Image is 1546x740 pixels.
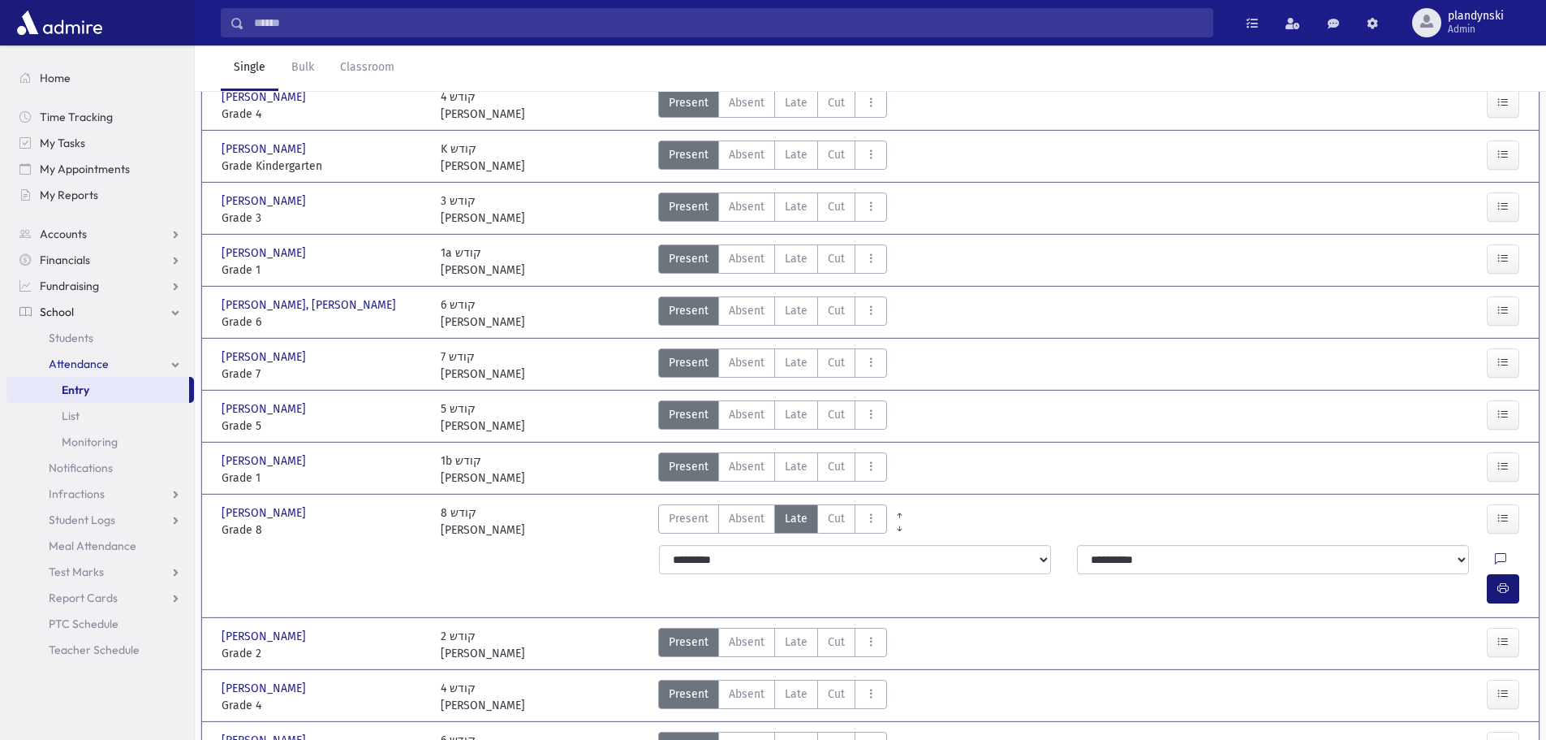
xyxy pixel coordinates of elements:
[222,418,424,435] span: Grade 5
[441,680,525,714] div: 4 קודש [PERSON_NAME]
[6,637,194,663] a: Teacher Schedule
[62,435,118,449] span: Monitoring
[222,158,424,175] span: Grade Kindergarten
[729,354,764,371] span: Absent
[244,8,1212,37] input: Search
[441,245,525,279] div: 1a קודש [PERSON_NAME]
[729,634,764,651] span: Absent
[669,458,708,475] span: Present
[658,245,887,279] div: AttTypes
[828,198,845,215] span: Cut
[13,6,106,39] img: AdmirePro
[1448,10,1504,23] span: plandynski
[40,136,85,150] span: My Tasks
[222,89,309,106] span: [PERSON_NAME]
[6,273,194,299] a: Fundraising
[6,559,194,585] a: Test Marks
[6,429,194,455] a: Monitoring
[729,250,764,267] span: Absent
[6,325,194,351] a: Students
[1448,23,1504,36] span: Admin
[785,302,807,319] span: Late
[6,481,194,507] a: Infractions
[222,262,424,279] span: Grade 1
[6,455,194,481] a: Notifications
[222,314,424,331] span: Grade 6
[658,348,887,383] div: AttTypes
[729,302,764,319] span: Absent
[658,504,887,539] div: AttTypes
[40,162,130,176] span: My Appointments
[828,302,845,319] span: Cut
[828,634,845,651] span: Cut
[6,247,194,273] a: Financials
[222,296,399,314] span: [PERSON_NAME], [PERSON_NAME]
[222,193,309,210] span: [PERSON_NAME]
[222,521,424,539] span: Grade 8
[828,354,845,371] span: Cut
[49,487,105,501] span: Infractions
[658,141,887,175] div: AttTypes
[40,71,71,85] span: Home
[49,565,104,579] span: Test Marks
[441,452,525,487] div: 1b קודש [PERSON_NAME]
[222,680,309,697] span: [PERSON_NAME]
[49,357,109,371] span: Attendance
[658,89,887,123] div: AttTypes
[222,452,309,470] span: [PERSON_NAME]
[62,383,89,397] span: Entry
[40,305,74,319] span: School
[669,302,708,319] span: Present
[785,406,807,423] span: Late
[441,400,525,435] div: 5 קודש [PERSON_NAME]
[6,403,194,429] a: List
[785,458,807,475] span: Late
[40,227,87,241] span: Accounts
[6,507,194,533] a: Student Logs
[828,250,845,267] span: Cut
[441,348,525,383] div: 7 קודש [PERSON_NAME]
[785,510,807,527] span: Late
[222,697,424,714] span: Grade 4
[441,141,525,175] div: K קודש [PERSON_NAME]
[49,331,93,345] span: Students
[222,628,309,645] span: [PERSON_NAME]
[327,45,407,91] a: Classroom
[785,250,807,267] span: Late
[785,198,807,215] span: Late
[49,617,118,631] span: PTC Schedule
[49,513,115,527] span: Student Logs
[785,634,807,651] span: Late
[40,110,113,124] span: Time Tracking
[222,504,309,521] span: [PERSON_NAME]
[729,94,764,111] span: Absent
[441,628,525,662] div: 2 קודש [PERSON_NAME]
[49,539,136,553] span: Meal Attendance
[6,65,194,91] a: Home
[49,643,140,657] span: Teacher Schedule
[669,250,708,267] span: Present
[222,470,424,487] span: Grade 1
[729,198,764,215] span: Absent
[729,510,764,527] span: Absent
[6,533,194,559] a: Meal Attendance
[729,458,764,475] span: Absent
[669,406,708,423] span: Present
[828,406,845,423] span: Cut
[729,406,764,423] span: Absent
[6,585,194,611] a: Report Cards
[658,452,887,487] div: AttTypes
[6,182,194,208] a: My Reports
[278,45,327,91] a: Bulk
[40,279,99,293] span: Fundraising
[658,628,887,662] div: AttTypes
[222,106,424,123] span: Grade 4
[222,210,424,227] span: Grade 3
[6,351,194,377] a: Attendance
[658,296,887,331] div: AttTypes
[222,348,309,366] span: [PERSON_NAME]
[6,221,194,247] a: Accounts
[441,193,525,227] div: 3 קודש [PERSON_NAME]
[669,198,708,215] span: Present
[49,461,113,475] span: Notifications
